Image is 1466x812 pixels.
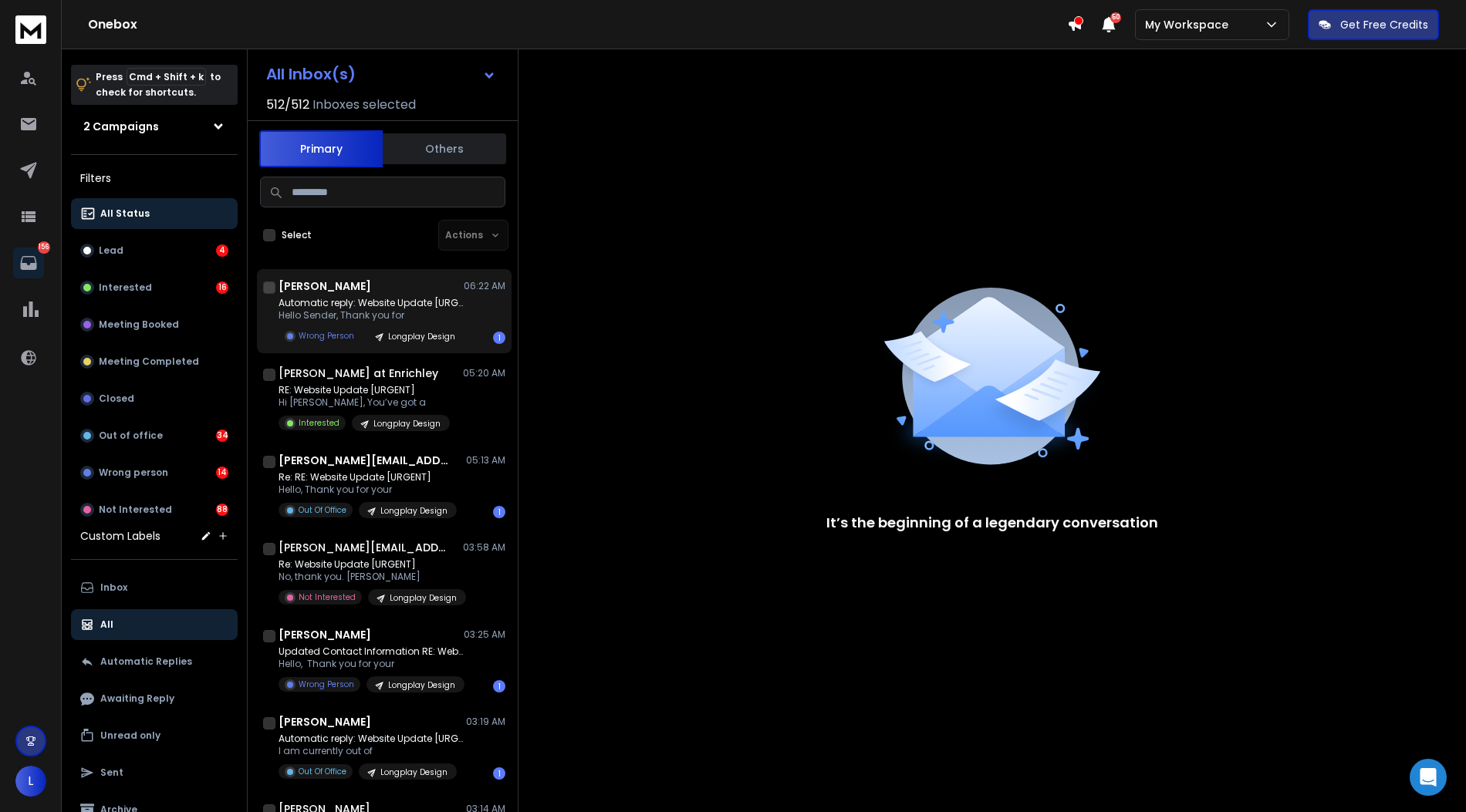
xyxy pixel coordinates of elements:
[266,96,309,114] span: 512 / 512
[99,355,199,368] p: Meeting Completed
[259,130,383,167] button: Primary
[466,454,505,467] p: 05:13 AM
[282,229,312,241] label: Select
[71,646,238,677] button: Automatic Replies
[71,272,238,303] button: Interested16
[299,417,339,429] p: Interested
[1110,12,1121,23] span: 50
[71,420,238,451] button: Out of office34
[279,483,457,496] p: Hello, Thank you for your
[826,512,1158,534] p: It’s the beginning of a legendary conversation
[99,318,179,331] p: Meeting Booked
[279,627,371,642] h1: [PERSON_NAME]
[15,766,46,797] button: L
[279,453,448,468] h1: [PERSON_NAME][EMAIL_ADDRESS][DOMAIN_NAME]
[299,330,354,342] p: Wrong Person
[493,332,505,344] div: 1
[279,558,464,571] p: Re: Website Update [URGENT]
[99,281,152,294] p: Interested
[71,198,238,229] button: All Status
[466,716,505,728] p: 03:19 AM
[71,757,238,788] button: Sent
[216,467,228,479] div: 14
[493,680,505,692] div: 1
[99,244,123,257] p: Lead
[99,467,168,479] p: Wrong person
[383,132,506,166] button: Others
[83,119,159,134] h1: 2 Campaigns
[299,504,346,516] p: Out Of Office
[1145,17,1235,32] p: My Workspace
[1340,17,1428,32] p: Get Free Credits
[279,384,450,396] p: RE: Website Update [URGENT]
[96,69,221,100] p: Press to check for shortcuts.
[1308,9,1439,40] button: Get Free Credits
[266,66,356,82] h1: All Inbox(s)
[279,278,371,294] h1: [PERSON_NAME]
[99,504,172,516] p: Not Interested
[299,591,356,603] p: Not Interested
[216,281,228,294] div: 16
[71,683,238,714] button: Awaiting Reply
[216,244,228,257] div: 4
[71,457,238,488] button: Wrong person14
[279,396,450,409] p: Hi [PERSON_NAME], You’ve got a
[279,366,438,381] h1: [PERSON_NAME] at Enrichley
[279,745,464,757] p: I am currently out of
[88,15,1067,34] h1: Onebox
[279,297,464,309] p: Automatic reply: Website Update [URGENT]
[13,248,44,278] a: 156
[299,679,354,690] p: Wrong Person
[373,418,441,430] p: Longplay Design
[463,541,505,554] p: 03:58 AM
[71,309,238,340] button: Meeting Booked
[100,618,113,631] p: All
[464,628,505,641] p: 03:25 AM
[463,367,505,379] p: 05:20 AM
[279,714,371,729] h1: [PERSON_NAME]
[38,241,50,254] p: 156
[279,733,464,745] p: Automatic reply: Website Update [URGENT]
[279,571,464,583] p: No, thank you. [PERSON_NAME]
[390,592,457,604] p: Longplay Design
[71,609,238,640] button: All
[100,207,150,220] p: All Status
[71,111,238,142] button: 2 Campaigns
[71,167,238,189] h3: Filters
[71,572,238,603] button: Inbox
[493,767,505,780] div: 1
[71,494,238,525] button: Not Interested88
[279,540,448,555] h1: [PERSON_NAME][EMAIL_ADDRESS][DOMAIN_NAME]
[380,505,448,517] p: Longplay Design
[71,720,238,751] button: Unread only
[71,383,238,414] button: Closed
[279,645,464,658] p: Updated Contact Information RE: Website
[99,393,134,405] p: Closed
[127,68,206,86] span: Cmd + Shift + k
[388,679,455,691] p: Longplay Design
[279,309,464,322] p: Hello Sender, Thank you for
[71,346,238,377] button: Meeting Completed
[254,59,508,89] button: All Inbox(s)
[99,430,163,442] p: Out of office
[279,471,457,483] p: Re: RE: Website Update [URGENT]
[1410,759,1447,796] div: Open Intercom Messenger
[15,15,46,44] img: logo
[279,658,464,670] p: Hello, Thank you for your
[100,692,174,705] p: Awaiting Reply
[100,581,127,594] p: Inbox
[71,235,238,266] button: Lead4
[80,528,160,544] h3: Custom Labels
[388,331,455,342] p: Longplay Design
[216,430,228,442] div: 34
[380,767,448,778] p: Longplay Design
[216,504,228,516] div: 88
[493,506,505,518] div: 1
[100,729,160,742] p: Unread only
[299,766,346,777] p: Out Of Office
[100,767,123,779] p: Sent
[464,280,505,292] p: 06:22 AM
[100,655,192,668] p: Automatic Replies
